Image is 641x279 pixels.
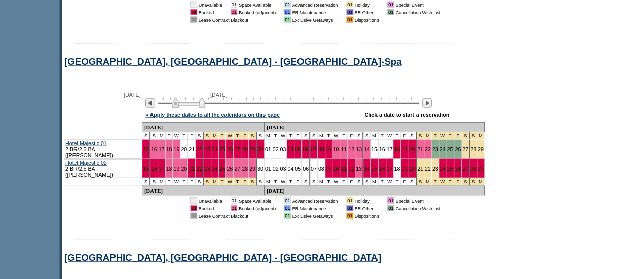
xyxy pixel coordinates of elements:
td: S [150,178,158,186]
td: W [279,132,287,140]
td: 01 [346,2,353,8]
td: Thanksgiving [211,132,219,140]
a: 21 [188,166,195,172]
a: 16 [151,146,157,152]
a: 28 [242,146,248,152]
td: Thanksgiving [219,132,227,140]
a: 11 [341,166,347,172]
td: Thanksgiving [249,132,257,140]
td: 01 [346,205,353,211]
td: Cancellation Wish List [395,9,440,15]
a: 16 [379,146,385,152]
a: 20 [409,166,415,172]
td: T [166,178,173,186]
td: S [196,178,204,186]
td: S [310,178,318,186]
a: 28 [470,146,476,152]
a: 14 [364,146,370,152]
td: 2 BR/2.5 BA ([PERSON_NAME]) [64,140,142,159]
span: [DATE] [210,92,228,98]
td: M [318,178,325,186]
a: 12 [348,166,354,172]
td: S [142,132,150,140]
td: 01 [346,9,353,15]
td: 01 [190,213,197,219]
td: 01 [190,205,197,211]
td: S [257,132,265,140]
a: 13 [356,146,362,152]
a: 19 [401,146,407,152]
td: 01 [231,9,237,15]
td: 2 BR/2.5 BA ([PERSON_NAME]) [64,159,142,178]
a: 29 [249,146,255,152]
a: 21 [188,146,195,152]
td: Exclusive Getaways [292,213,338,219]
td: 01 [284,213,290,219]
td: Booked (adjacent) [239,9,276,15]
td: S [196,132,204,140]
td: 01 [190,17,197,23]
a: 01 [265,166,271,172]
td: 01 [190,2,197,8]
a: 17 [159,146,165,152]
td: M [158,132,166,140]
a: 22 [196,146,202,152]
a: 09 [326,166,332,172]
a: 19 [173,166,179,172]
a: 17 [387,146,393,152]
td: Christmas [417,178,424,186]
a: 12 [348,146,354,152]
a: 30 [257,166,263,172]
td: F [188,178,196,186]
td: T [272,178,280,186]
td: Christmas [462,132,470,140]
a: 02 [273,146,279,152]
td: New Year's [470,132,477,140]
a: 22 [425,166,431,172]
td: Thanksgiving [226,132,234,140]
td: T [340,178,348,186]
td: ER Maintenance [292,9,338,15]
a: 24 [212,146,218,152]
td: S [142,178,150,186]
td: Christmas [432,178,439,186]
a: 10 [333,146,339,152]
td: S [257,178,265,186]
td: Thanksgiving [204,132,211,140]
a: 01 [265,146,271,152]
td: ER Other [355,205,380,211]
a: 06 [303,146,309,152]
a: 29 [478,166,484,172]
a: 19 [401,166,407,172]
td: Lease Contract Blackout [199,17,276,23]
td: W [279,178,287,186]
td: F [401,178,408,186]
a: 09 [326,146,332,152]
a: 21 [417,146,423,152]
td: T [393,178,401,186]
a: 17 [387,166,393,172]
a: 05 [295,166,301,172]
td: New Year's [470,178,477,186]
a: 06 [303,166,309,172]
td: 01 [190,197,197,204]
td: Christmas [432,132,439,140]
td: T [180,178,188,186]
a: 23 [204,166,210,172]
td: F [188,132,196,140]
td: 01 [284,197,290,204]
td: Thanksgiving [234,132,241,140]
td: F [294,178,302,186]
td: F [294,132,302,140]
a: 27 [234,166,240,172]
td: Christmas [424,178,432,186]
td: F [348,132,355,140]
a: 18 [394,166,400,172]
td: [DATE] [142,186,265,196]
td: Booked [199,205,222,211]
td: T [379,132,386,140]
a: 03 [280,166,286,172]
a: 22 [196,166,202,172]
td: T [340,132,348,140]
td: 01 [284,17,290,23]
